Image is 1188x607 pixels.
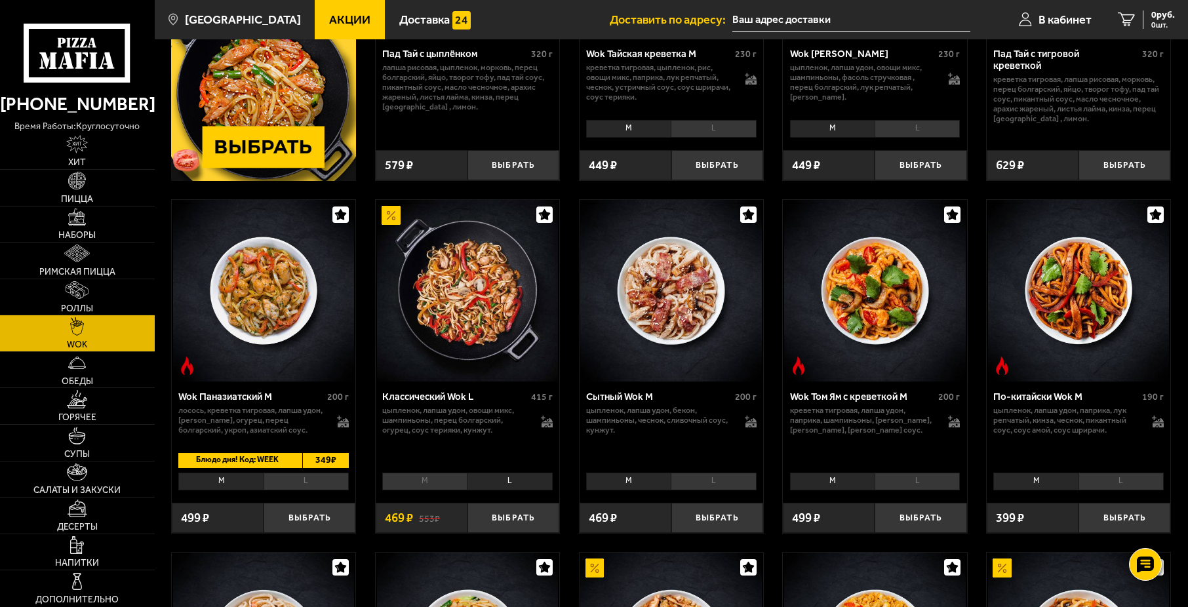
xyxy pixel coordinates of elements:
[61,195,93,204] span: Пицца
[735,391,757,402] span: 200 г
[382,473,467,490] li: M
[57,522,98,532] span: Десерты
[382,406,528,435] p: цыпленок, лапша удон, овощи микс, шампиньоны, перец болгарский, огурец, соус терияки, кунжут.
[875,150,966,180] button: Выбрать
[178,391,324,402] div: Wok Паназиатский M
[993,391,1139,402] div: По-китайски Wok M
[671,150,763,180] button: Выбрать
[792,512,820,524] span: 499 ₽
[875,473,960,490] li: L
[264,503,355,533] button: Выбрать
[181,512,209,524] span: 499 ₽
[586,48,732,60] div: Wok Тайская креветка M
[382,63,553,112] p: лапша рисовая, цыпленок, морковь, перец болгарский, яйцо, творог тофу, пад тай соус, пикантный со...
[988,200,1170,382] img: По-китайски Wok M
[61,304,93,313] span: Роллы
[382,48,528,60] div: Пад Тай с цыплёнком
[585,558,604,577] img: Акционный
[938,49,960,60] span: 230 г
[178,453,290,469] span: Блюдо дня! Код: WEEK
[33,486,121,495] span: Салаты и закуски
[589,159,617,172] span: 449 ₽
[732,8,970,32] span: улица Стахановцев, 17
[671,473,756,490] li: L
[993,357,1011,375] img: Острое блюдо
[735,49,757,60] span: 230 г
[419,512,440,524] s: 553 ₽
[790,391,936,402] div: Wok Том Ям с креветкой M
[327,391,349,402] span: 200 г
[1142,391,1164,402] span: 190 г
[580,200,762,382] img: Сытный Wok M
[784,200,966,382] img: Wok Том Ям с креветкой M
[399,14,450,26] span: Доставка
[792,159,820,172] span: 449 ₽
[1039,14,1092,26] span: В кабинет
[790,406,936,435] p: креветка тигровая, лапша удон, паприка, шампиньоны, [PERSON_NAME], [PERSON_NAME], [PERSON_NAME] с...
[586,391,732,402] div: Сытный Wok M
[586,120,671,138] li: M
[1079,503,1170,533] button: Выбрать
[172,200,355,382] a: Острое блюдоWok Паназиатский M
[993,406,1139,435] p: цыпленок, лапша удон, паприка, лук репчатый, кинза, чеснок, пикантный соус, соус Амой, соус шрирачи.
[789,357,808,375] img: Острое блюдо
[996,159,1024,172] span: 629 ₽
[531,49,553,60] span: 320 г
[382,206,400,224] img: Акционный
[264,473,349,490] li: L
[377,200,559,382] img: Классический Wok L
[993,75,1164,124] p: креветка тигровая, лапша рисовая, морковь, перец болгарский, яйцо, творог тофу, пад тай соус, пик...
[993,473,1078,490] li: M
[39,267,115,277] span: Римская пицца
[58,413,96,422] span: Горячее
[790,473,875,490] li: M
[610,14,732,26] span: Доставить по адресу:
[938,391,960,402] span: 200 г
[55,558,99,568] span: Напитки
[178,357,196,375] img: Острое блюдо
[452,11,471,29] img: 15daf4d41897b9f0e9f617042186c801.svg
[671,503,763,533] button: Выбрать
[790,48,936,60] div: Wok [PERSON_NAME]
[1151,21,1175,29] span: 0 шт.
[64,450,90,459] span: Супы
[376,200,559,382] a: АкционныйКлассический Wok L
[1079,150,1170,180] button: Выбрать
[790,63,936,102] p: цыпленок, лапша удон, овощи микс, шампиньоны, фасоль стручковая , перец болгарский, лук репчатый,...
[467,473,552,490] li: L
[1151,10,1175,20] span: 0 руб.
[467,503,559,533] button: Выбрать
[589,512,617,524] span: 469 ₽
[173,200,355,382] img: Wok Паназиатский M
[382,391,528,402] div: Классический Wok L
[1142,49,1164,60] span: 320 г
[783,200,966,382] a: Острое блюдоWok Том Ям с креветкой M
[580,200,763,382] a: Сытный Wok M
[586,473,671,490] li: M
[790,120,875,138] li: M
[1079,473,1164,490] li: L
[178,473,263,490] li: M
[58,231,96,240] span: Наборы
[987,200,1170,382] a: Острое блюдоПо-китайски Wok M
[531,391,553,402] span: 415 г
[185,14,301,26] span: [GEOGRAPHIC_DATA]
[67,340,87,349] span: WOK
[62,377,93,386] span: Обеды
[385,512,413,524] span: 469 ₽
[302,453,349,469] span: 349 ₽
[993,558,1011,577] img: Акционный
[875,120,960,138] li: L
[35,595,119,604] span: Дополнительно
[329,14,370,26] span: Акции
[586,63,732,102] p: креветка тигровая, цыпленок, рис, овощи микс, паприка, лук репчатый, чеснок, устричный соус, соус...
[178,406,325,435] p: лосось, креветка тигровая, лапша удон, [PERSON_NAME], огурец, перец болгарский, укроп, азиатский ...
[586,406,732,435] p: цыпленок, лапша удон, бекон, шампиньоны, чеснок, сливочный соус, кунжут.
[993,48,1139,71] div: Пад Тай с тигровой креветкой
[68,158,86,167] span: Хит
[385,159,413,172] span: 579 ₽
[875,503,966,533] button: Выбрать
[467,150,559,180] button: Выбрать
[671,120,756,138] li: L
[732,8,970,32] input: Ваш адрес доставки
